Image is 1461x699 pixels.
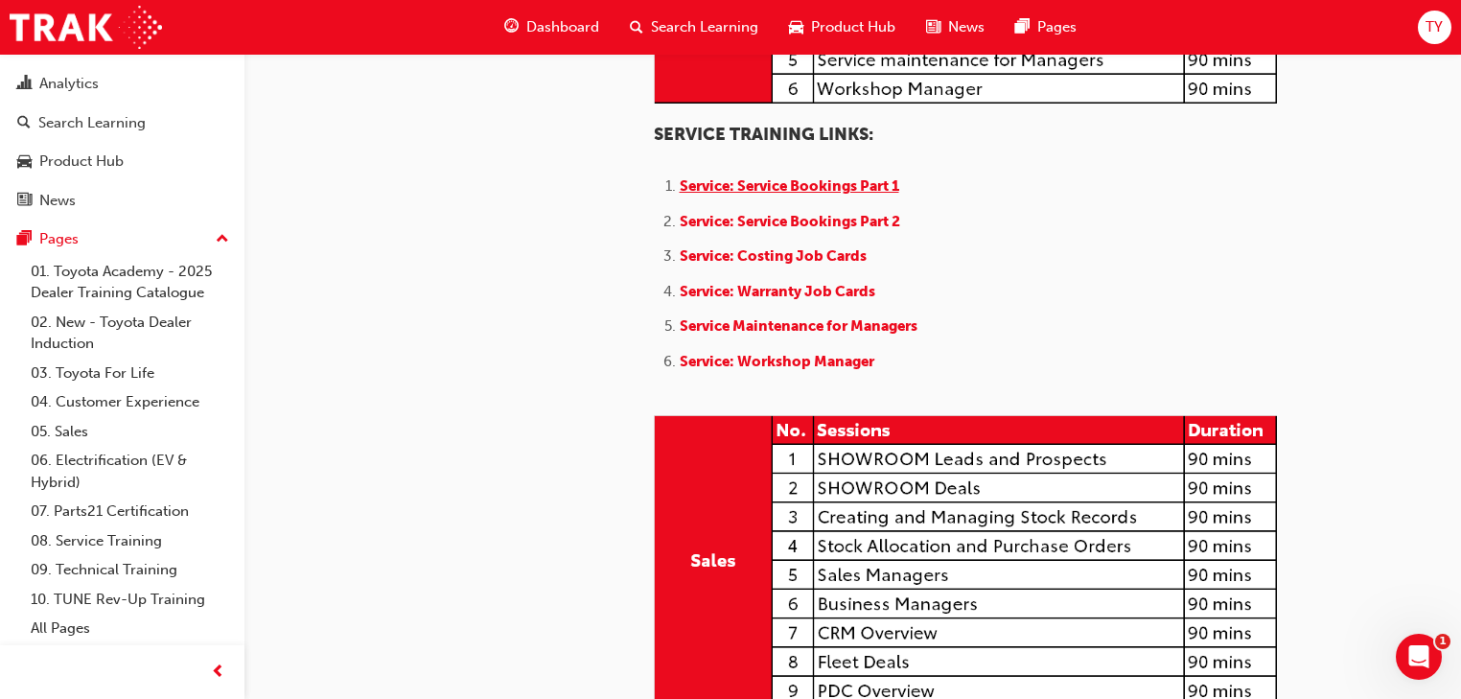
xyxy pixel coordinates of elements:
span: news-icon [17,193,32,210]
a: 08. Service Training [23,526,237,556]
span: guage-icon [504,15,519,39]
div: Search Learning [38,112,146,134]
a: 04. Customer Experience [23,387,237,417]
span: search-icon [17,115,31,132]
a: news-iconNews [911,8,1000,47]
a: Product Hub [8,144,237,179]
a: 09. Technical Training [23,555,237,585]
span: Pages [1037,16,1077,38]
span: 1 [1435,634,1450,649]
button: TY [1418,11,1451,44]
span: Dashboard [526,16,599,38]
span: up-icon [216,227,229,252]
div: Pages [39,228,79,250]
a: Service: Workshop Manager [680,353,874,370]
span: News [948,16,985,38]
button: Pages [8,221,237,257]
a: All Pages [23,614,237,643]
a: 01. Toyota Academy - 2025 Dealer Training Catalogue [23,257,237,308]
a: Service Maintenance for Managers [680,317,917,335]
span: car-icon [17,153,32,171]
span: prev-icon [211,661,225,685]
iframe: Intercom live chat [1396,634,1442,680]
a: 02. New - Toyota Dealer Induction [23,308,237,359]
span: pages-icon [17,231,32,248]
span: Product Hub [811,16,895,38]
span: news-icon [926,15,940,39]
span: search-icon [630,15,643,39]
a: 10. TUNE Rev-Up Training [23,585,237,615]
a: search-iconSearch Learning [615,8,774,47]
a: pages-iconPages [1000,8,1092,47]
a: 03. Toyota For Life [23,359,237,388]
span: SERVICE TRAINING LINKS: [654,124,873,145]
div: Product Hub [39,151,124,173]
div: Analytics [39,73,99,95]
a: 06. Electrification (EV & Hybrid) [23,446,237,497]
span: people-icon [17,37,32,55]
a: Search Learning [8,105,237,141]
span: TY [1426,16,1443,38]
a: Service: Service Bookings Part 2 [680,213,900,230]
a: Service: Costing Job Cards [680,247,867,265]
a: Service: Warranty Job Cards [680,283,875,300]
img: Trak [10,6,162,49]
a: 05. Sales [23,417,237,447]
span: pages-icon [1015,15,1030,39]
a: car-iconProduct Hub [774,8,911,47]
a: 07. Parts21 Certification [23,497,237,526]
a: News [8,183,237,219]
a: Analytics [8,66,237,102]
span: car-icon [789,15,803,39]
a: Service: Service Bookings Part 1 [680,177,899,195]
span: Search Learning [651,16,758,38]
a: guage-iconDashboard [489,8,615,47]
span: chart-icon [17,76,32,93]
div: News [39,190,76,212]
